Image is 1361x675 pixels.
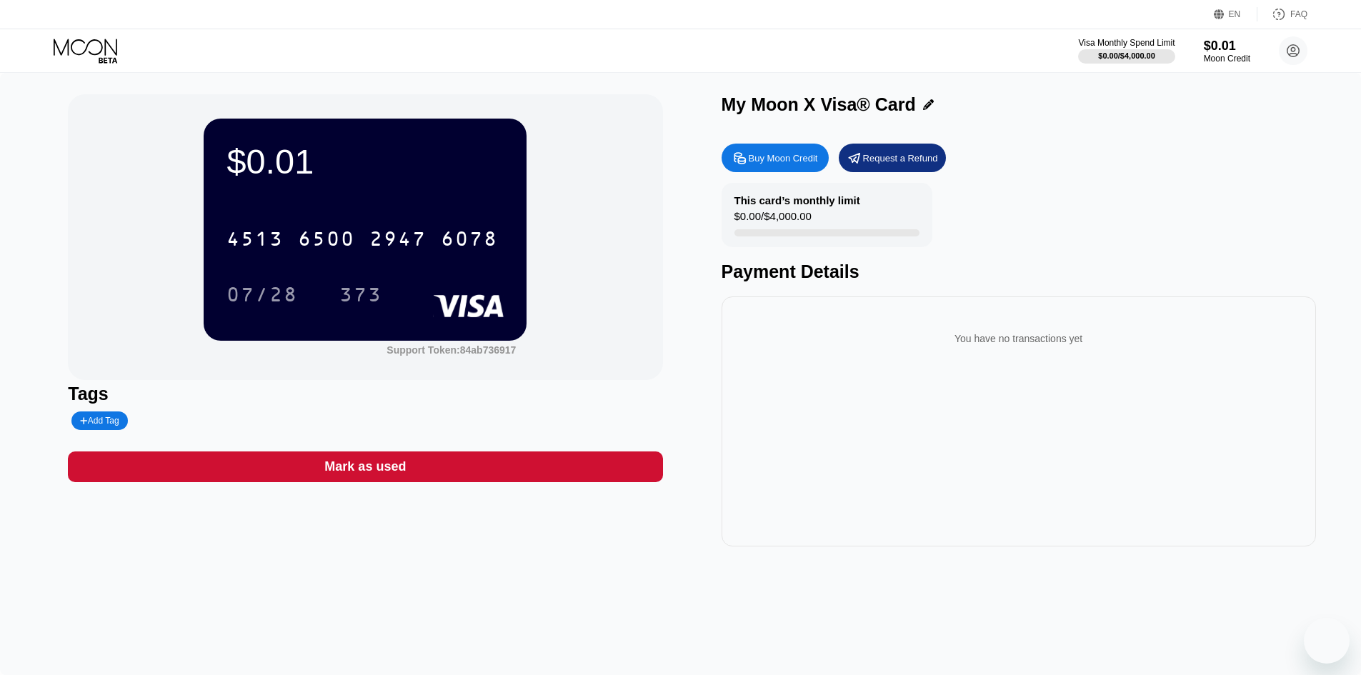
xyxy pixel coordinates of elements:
div: Add Tag [71,411,127,430]
div: 373 [339,285,382,308]
div: Tags [68,384,662,404]
div: Mark as used [68,451,662,482]
div: $0.01 [1204,39,1250,54]
div: Add Tag [80,416,119,426]
div: 373 [329,276,393,312]
div: FAQ [1290,9,1307,19]
div: 2947 [369,229,427,252]
div: EN [1214,7,1257,21]
div: $0.00 / $4,000.00 [734,210,812,229]
div: This card’s monthly limit [734,194,860,206]
div: Visa Monthly Spend Limit [1078,38,1175,48]
div: 4513650029476078 [218,221,507,256]
div: Visa Monthly Spend Limit$0.00/$4,000.00 [1078,38,1175,64]
div: $0.01 [226,141,504,181]
div: $0.01Moon Credit [1204,39,1250,64]
div: Request a Refund [863,152,938,164]
div: Buy Moon Credit [722,144,829,172]
div: EN [1229,9,1241,19]
div: 07/28 [226,285,298,308]
div: Payment Details [722,261,1316,282]
div: Mark as used [324,459,406,475]
div: You have no transactions yet [733,319,1305,359]
div: Support Token: 84ab736917 [387,344,516,356]
div: Request a Refund [839,144,946,172]
div: 4513 [226,229,284,252]
div: $0.00 / $4,000.00 [1098,51,1155,60]
div: 6078 [441,229,498,252]
div: Buy Moon Credit [749,152,818,164]
div: 07/28 [216,276,309,312]
iframe: Schaltfläche zum Öffnen des Messaging-Fensters [1304,618,1350,664]
div: 6500 [298,229,355,252]
div: Support Token:84ab736917 [387,344,516,356]
div: FAQ [1257,7,1307,21]
div: My Moon X Visa® Card [722,94,916,115]
div: Moon Credit [1204,54,1250,64]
